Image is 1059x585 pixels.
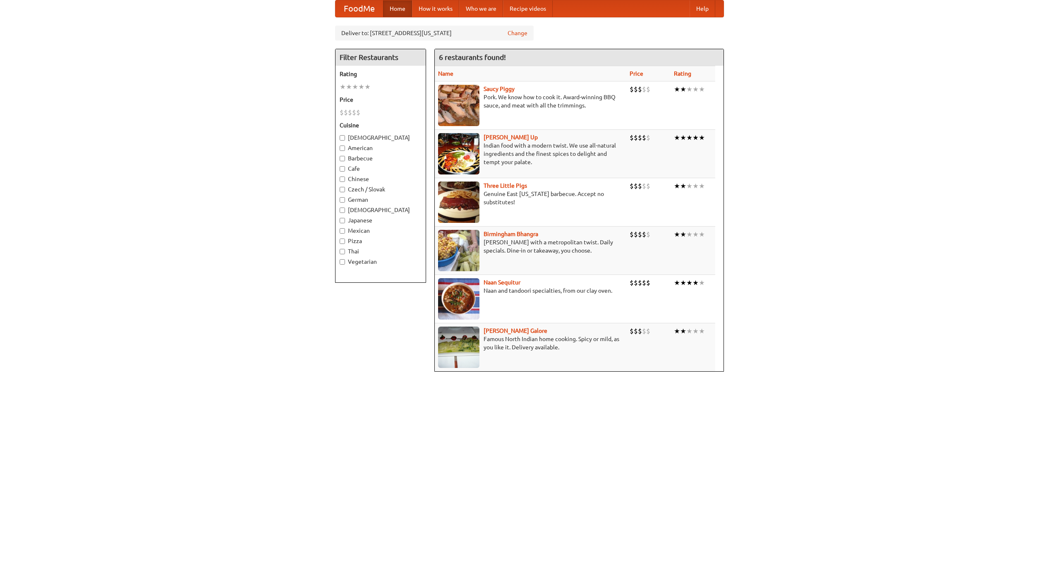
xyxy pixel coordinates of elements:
[680,230,686,239] li: ★
[646,181,650,191] li: $
[335,26,534,41] div: Deliver to: [STREET_ADDRESS][US_STATE]
[340,218,345,223] input: Japanese
[340,134,422,142] label: [DEMOGRAPHIC_DATA]
[699,133,705,142] li: ★
[438,287,623,295] p: Naan and tandoori specialties, from our clay oven.
[630,85,634,94] li: $
[340,187,345,192] input: Czech / Slovak
[680,327,686,336] li: ★
[646,327,650,336] li: $
[642,181,646,191] li: $
[638,85,642,94] li: $
[674,327,680,336] li: ★
[484,182,527,189] a: Three Little Pigs
[638,278,642,287] li: $
[692,181,699,191] li: ★
[340,144,422,152] label: American
[340,185,422,193] label: Czech / Slovak
[642,327,646,336] li: $
[352,82,358,91] li: ★
[674,230,680,239] li: ★
[674,85,680,94] li: ★
[686,230,692,239] li: ★
[340,166,345,172] input: Cafe
[438,335,623,351] p: Famous North Indian home cooking. Spicy or mild, as you like it. Delivery available.
[340,237,422,245] label: Pizza
[352,108,356,117] li: $
[642,230,646,239] li: $
[348,108,352,117] li: $
[674,278,680,287] li: ★
[484,134,538,141] a: [PERSON_NAME] Up
[484,327,547,334] a: [PERSON_NAME] Galore
[630,278,634,287] li: $
[686,85,692,94] li: ★
[508,29,527,37] a: Change
[642,278,646,287] li: $
[630,327,634,336] li: $
[686,133,692,142] li: ★
[634,327,638,336] li: $
[686,278,692,287] li: ★
[340,177,345,182] input: Chinese
[692,133,699,142] li: ★
[340,239,345,244] input: Pizza
[642,133,646,142] li: $
[364,82,371,91] li: ★
[335,49,426,66] h4: Filter Restaurants
[484,231,538,237] a: Birmingham Bhangra
[630,230,634,239] li: $
[692,327,699,336] li: ★
[686,327,692,336] li: ★
[646,133,650,142] li: $
[438,133,479,174] img: curryup.jpg
[699,327,705,336] li: ★
[646,85,650,94] li: $
[340,121,422,129] h5: Cuisine
[340,259,345,265] input: Vegetarian
[630,181,634,191] li: $
[680,278,686,287] li: ★
[340,108,344,117] li: $
[340,135,345,141] input: [DEMOGRAPHIC_DATA]
[340,208,345,213] input: [DEMOGRAPHIC_DATA]
[438,278,479,320] img: naansequitur.jpg
[438,93,623,110] p: Pork. We know how to cook it. Award-winning BBQ sauce, and meat with all the trimmings.
[634,85,638,94] li: $
[340,249,345,254] input: Thai
[680,85,686,94] li: ★
[692,278,699,287] li: ★
[638,230,642,239] li: $
[674,133,680,142] li: ★
[634,181,638,191] li: $
[484,86,515,92] b: Saucy Piggy
[340,70,422,78] h5: Rating
[340,216,422,224] label: Japanese
[438,327,479,368] img: currygalore.jpg
[344,108,348,117] li: $
[642,85,646,94] li: $
[638,327,642,336] li: $
[503,0,553,17] a: Recipe videos
[340,206,422,214] label: [DEMOGRAPHIC_DATA]
[438,85,479,126] img: saucy.jpg
[690,0,715,17] a: Help
[630,133,634,142] li: $
[638,181,642,191] li: $
[358,82,364,91] li: ★
[438,238,623,255] p: [PERSON_NAME] with a metropolitan twist. Daily specials. Dine-in or takeaway, you choose.
[646,278,650,287] li: $
[340,175,422,183] label: Chinese
[438,141,623,166] p: Indian food with a modern twist. We use all-natural ingredients and the finest spices to delight ...
[340,82,346,91] li: ★
[699,181,705,191] li: ★
[699,85,705,94] li: ★
[680,133,686,142] li: ★
[646,230,650,239] li: $
[438,230,479,271] img: bhangra.jpg
[630,70,643,77] a: Price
